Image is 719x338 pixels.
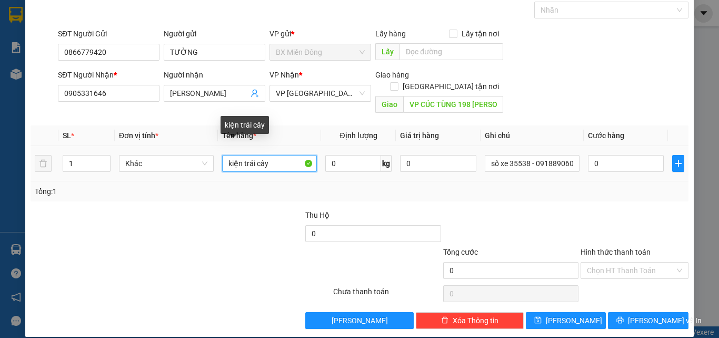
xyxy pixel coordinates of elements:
[628,315,702,326] span: [PERSON_NAME] và In
[443,248,478,256] span: Tổng cước
[305,312,413,329] button: [PERSON_NAME]
[221,116,269,134] div: kiện trái cây
[526,312,606,329] button: save[PERSON_NAME]
[581,248,651,256] label: Hình thức thanh toán
[546,315,602,326] span: [PERSON_NAME]
[375,30,406,38] span: Lấy hàng
[332,315,388,326] span: [PERSON_NAME]
[672,155,684,172] button: plus
[305,211,329,219] span: Thu Hộ
[457,28,503,40] span: Lấy tận nơi
[400,155,476,172] input: 0
[58,69,159,81] div: SĐT Người Nhận
[481,125,584,146] th: Ghi chú
[35,155,52,172] button: delete
[375,71,409,79] span: Giao hàng
[485,155,580,172] input: Ghi Chú
[269,71,299,79] span: VP Nhận
[416,312,524,329] button: deleteXóa Thông tin
[5,58,55,78] b: 339 Đinh Bộ Lĩnh, P26
[5,59,13,66] span: environment
[58,28,159,40] div: SĐT Người Gửi
[398,81,503,92] span: [GEOGRAPHIC_DATA] tận nơi
[608,312,688,329] button: printer[PERSON_NAME] và In
[616,316,624,325] span: printer
[375,96,403,113] span: Giao
[381,155,392,172] span: kg
[276,85,365,101] span: VP Nha Trang xe Limousine
[251,89,259,98] span: user-add
[403,96,503,113] input: Dọc đường
[35,186,278,197] div: Tổng: 1
[339,131,377,140] span: Định lượng
[276,44,365,60] span: BX Miền Đông
[269,28,371,40] div: VP gửi
[673,159,684,168] span: plus
[441,316,448,325] span: delete
[453,315,498,326] span: Xóa Thông tin
[125,156,207,171] span: Khác
[63,131,71,140] span: SL
[400,131,439,140] span: Giá trị hàng
[588,131,624,140] span: Cước hàng
[534,316,542,325] span: save
[119,131,158,140] span: Đơn vị tính
[222,155,317,172] input: VD: Bàn, Ghế
[332,286,442,304] div: Chưa thanh toán
[375,43,400,60] span: Lấy
[164,69,265,81] div: Người nhận
[73,45,140,80] li: VP BX Phía Nam [GEOGRAPHIC_DATA]
[5,5,153,25] li: Cúc Tùng
[400,43,503,60] input: Dọc đường
[164,28,265,40] div: Người gửi
[5,45,73,56] li: VP BX Miền Đông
